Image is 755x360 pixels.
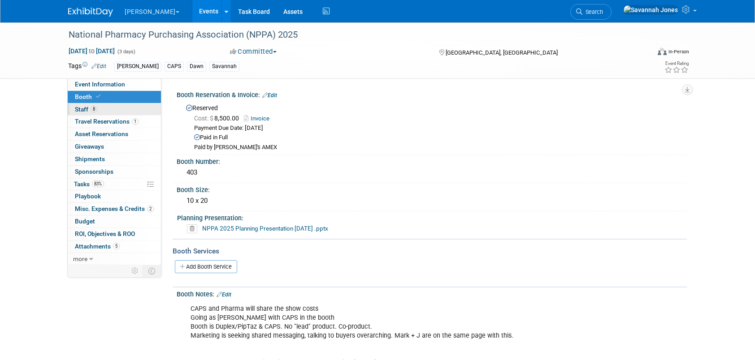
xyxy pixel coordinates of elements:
[177,183,687,194] div: Booth Size:
[75,106,97,113] span: Staff
[658,48,667,55] img: Format-Inperson.png
[68,61,106,72] td: Tags
[187,62,206,71] div: Dawn
[68,141,161,153] a: Giveaways
[194,124,680,133] div: Payment Due Date: [DATE]
[68,116,161,128] a: Travel Reservations1
[227,47,280,56] button: Committed
[623,5,678,15] img: Savannah Jones
[446,49,558,56] span: [GEOGRAPHIC_DATA], [GEOGRAPHIC_DATA]
[91,106,97,112] span: 8
[75,143,104,150] span: Giveaways
[127,265,143,277] td: Personalize Event Tab Strip
[113,243,120,249] span: 5
[68,8,113,17] img: ExhibitDay
[173,246,687,256] div: Booth Services
[75,130,128,137] span: Asset Reservations
[68,128,161,140] a: Asset Reservations
[143,265,161,277] td: Toggle Event Tabs
[75,218,95,225] span: Budget
[75,193,101,200] span: Playbook
[68,47,115,55] span: [DATE] [DATE]
[68,253,161,265] a: more
[91,63,106,69] a: Edit
[68,215,161,227] a: Budget
[75,155,105,163] span: Shipments
[570,4,612,20] a: Search
[194,115,214,122] span: Cost: $
[75,243,120,250] span: Attachments
[65,27,636,43] div: National Pharmacy Purchasing Association (NPPA) 2025
[75,118,139,125] span: Travel Reservations
[165,62,184,71] div: CAPS
[75,93,102,100] span: Booth
[183,166,680,180] div: 403
[68,153,161,165] a: Shipments
[582,9,603,15] span: Search
[175,260,237,273] a: Add Booth Service
[177,287,687,299] div: Booth Notes:
[68,78,161,90] a: Event Information
[68,91,161,103] a: Booth
[217,291,231,298] a: Edit
[183,194,680,208] div: 10 x 20
[92,180,104,187] span: 83%
[68,190,161,202] a: Playbook
[194,144,680,151] div: Paid by [PERSON_NAME]'s AMEX
[183,101,680,152] div: Reserved
[114,62,161,71] div: [PERSON_NAME]
[68,166,161,178] a: Sponsorships
[132,118,139,125] span: 1
[68,178,161,190] a: Tasks83%
[73,255,87,262] span: more
[597,47,689,60] div: Event Format
[75,81,125,88] span: Event Information
[177,155,687,166] div: Booth Number:
[244,115,274,122] a: Invoice
[262,92,277,99] a: Edit
[75,205,154,212] span: Misc. Expenses & Credits
[96,94,100,99] i: Booth reservation complete
[177,211,683,223] div: Planning Presentation:
[664,61,689,66] div: Event Rating
[202,225,328,232] a: NPPA 2025 Planning Presentation [DATE] .pptx
[117,49,135,55] span: (3 days)
[68,203,161,215] a: Misc. Expenses & Credits2
[75,168,113,175] span: Sponsorships
[194,115,243,122] span: 8,500.00
[668,48,689,55] div: In-Person
[147,206,154,212] span: 2
[209,62,239,71] div: Savannah
[75,230,135,237] span: ROI, Objectives & ROO
[74,180,104,188] span: Tasks
[87,47,96,55] span: to
[187,226,201,232] a: Delete attachment?
[194,133,680,142] div: Paid in Full
[68,240,161,253] a: Attachments5
[177,88,687,100] div: Booth Reservation & Invoice:
[68,103,161,116] a: Staff8
[68,228,161,240] a: ROI, Objectives & ROO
